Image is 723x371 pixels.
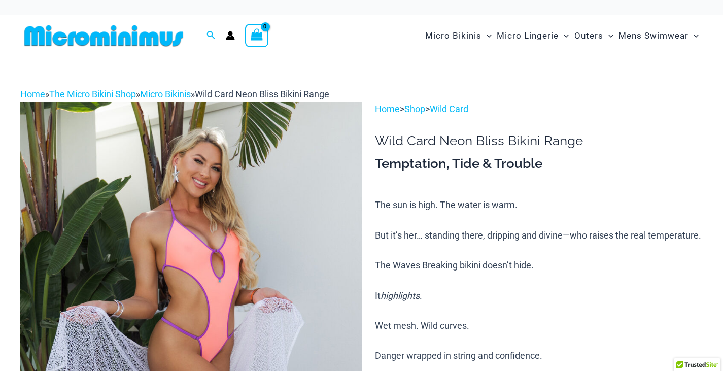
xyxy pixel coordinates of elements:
a: Search icon link [206,29,216,42]
a: Home [375,104,400,114]
span: Menu Toggle [688,23,699,49]
img: MM SHOP LOGO FLAT [20,24,187,47]
a: OutersMenu ToggleMenu Toggle [572,20,616,51]
span: Menu Toggle [481,23,492,49]
a: Mens SwimwearMenu ToggleMenu Toggle [616,20,701,51]
a: Account icon link [226,31,235,40]
span: » » » [20,89,329,99]
h1: Wild Card Neon Bliss Bikini Range [375,133,703,149]
a: Micro BikinisMenu ToggleMenu Toggle [423,20,494,51]
a: Shop [404,104,425,114]
span: Wild Card Neon Bliss Bikini Range [195,89,329,99]
i: highlights [381,290,420,301]
a: View Shopping Cart, empty [245,24,268,47]
a: Home [20,89,45,99]
p: > > [375,102,703,117]
span: Outers [574,23,603,49]
h3: Temptation, Tide & Trouble [375,155,703,173]
span: Menu Toggle [603,23,613,49]
a: The Micro Bikini Shop [49,89,136,99]
span: Mens Swimwear [618,23,688,49]
span: Menu Toggle [559,23,569,49]
a: Wild Card [430,104,468,114]
a: Micro Bikinis [140,89,191,99]
span: Micro Bikinis [425,23,481,49]
nav: Site Navigation [421,19,703,53]
a: Micro LingerieMenu ToggleMenu Toggle [494,20,571,51]
span: Micro Lingerie [497,23,559,49]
